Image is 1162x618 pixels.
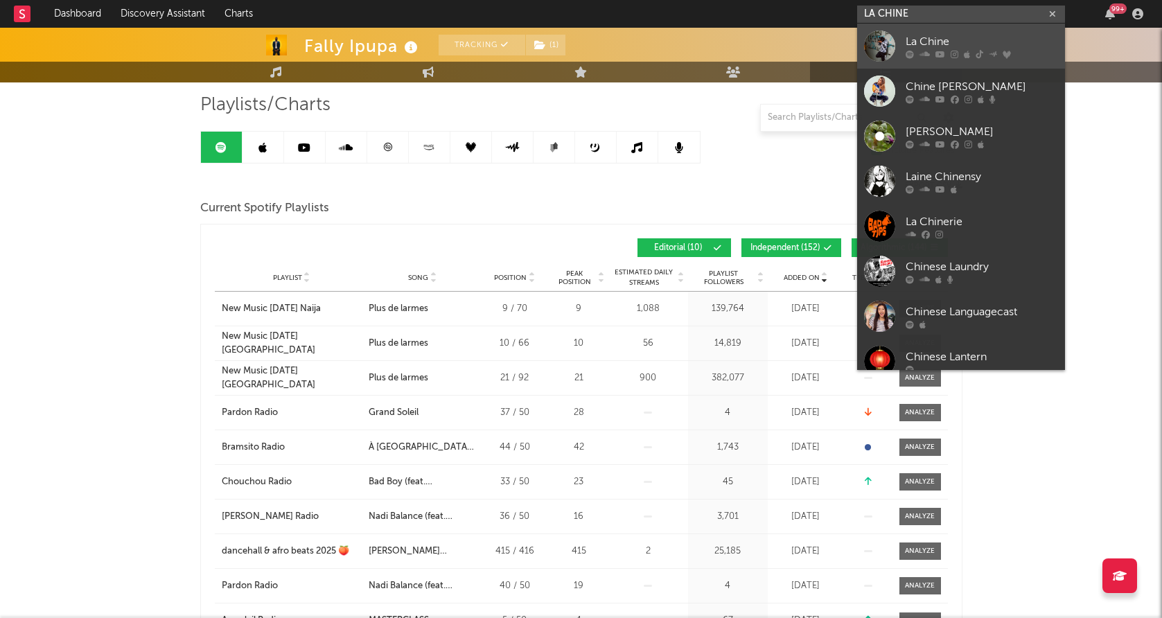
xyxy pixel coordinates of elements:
[771,475,840,489] div: [DATE]
[857,159,1065,204] a: Laine Chinensy
[484,371,546,385] div: 21 / 92
[612,267,676,288] span: Estimated Daily Streams
[304,35,421,58] div: Fally Ipupa
[857,249,1065,294] a: Chinese Laundry
[612,545,685,558] div: 2
[200,200,329,217] span: Current Spotify Playlists
[222,579,362,593] a: Pardon Radio
[369,406,419,420] div: Grand Soleil
[484,545,546,558] div: 415 / 416
[484,302,546,316] div: 9 / 70
[369,441,477,454] div: À [GEOGRAPHIC_DATA] (feat. Fally Ipupa)
[906,33,1058,50] div: La Chine
[484,510,546,524] div: 36 / 50
[646,244,710,252] span: Editorial ( 10 )
[771,337,840,351] div: [DATE]
[553,371,605,385] div: 21
[369,337,428,351] div: Plus de larmes
[222,364,362,391] a: New Music [DATE] [GEOGRAPHIC_DATA]
[741,238,841,257] button: Independent(152)
[222,406,278,420] div: Pardon Radio
[484,579,546,593] div: 40 / 50
[408,274,428,282] span: Song
[222,545,349,558] div: dancehall & afro beats 2025 🍑
[222,441,285,454] div: Bramsito Radio
[222,302,362,316] a: New Music [DATE] Naija
[692,406,764,420] div: 4
[784,274,820,282] span: Added On
[906,168,1058,185] div: Laine Chinensy
[222,545,362,558] a: dancehall & afro beats 2025 🍑
[906,123,1058,140] div: [PERSON_NAME]
[553,270,597,286] span: Peak Position
[484,406,546,420] div: 37 / 50
[553,475,605,489] div: 23
[494,274,527,282] span: Position
[369,475,477,489] div: Bad Boy (feat. [PERSON_NAME])
[200,97,331,114] span: Playlists/Charts
[771,302,840,316] div: [DATE]
[692,510,764,524] div: 3,701
[692,337,764,351] div: 14,819
[553,545,605,558] div: 415
[692,371,764,385] div: 382,077
[852,238,948,257] button: Algorithmic(144)
[369,545,477,558] div: [PERSON_NAME] Reloaded
[553,510,605,524] div: 16
[222,302,321,316] div: New Music [DATE] Naija
[553,579,605,593] div: 19
[612,337,685,351] div: 56
[857,204,1065,249] a: La Chinerie
[612,302,685,316] div: 1,088
[771,579,840,593] div: [DATE]
[906,348,1058,365] div: Chinese Lantern
[692,579,764,593] div: 4
[760,104,933,132] input: Search Playlists/Charts
[222,510,319,524] div: [PERSON_NAME] Radio
[857,339,1065,384] a: Chinese Lantern
[771,545,840,558] div: [DATE]
[553,406,605,420] div: 28
[222,510,362,524] a: [PERSON_NAME] Radio
[222,406,362,420] a: Pardon Radio
[692,475,764,489] div: 45
[906,303,1058,320] div: Chinese Languagecast
[222,330,362,357] a: New Music [DATE] [GEOGRAPHIC_DATA]
[1109,3,1127,14] div: 99 +
[526,35,565,55] button: (1)
[771,441,840,454] div: [DATE]
[906,258,1058,275] div: Chinese Laundry
[484,475,546,489] div: 33 / 50
[553,302,605,316] div: 9
[852,274,875,282] span: Trend
[439,35,525,55] button: Tracking
[637,238,731,257] button: Editorial(10)
[222,475,362,489] a: Chouchou Radio
[692,270,756,286] span: Playlist Followers
[484,441,546,454] div: 44 / 50
[222,441,362,454] a: Bramsito Radio
[553,337,605,351] div: 10
[771,371,840,385] div: [DATE]
[692,441,764,454] div: 1,743
[771,406,840,420] div: [DATE]
[612,371,685,385] div: 900
[857,24,1065,69] a: La Chine
[1105,8,1115,19] button: 99+
[484,337,546,351] div: 10 / 66
[369,579,477,593] div: Nadi Balance (feat. [PERSON_NAME])
[222,475,292,489] div: Chouchou Radio
[857,69,1065,114] a: Chine [PERSON_NAME]
[692,302,764,316] div: 139,764
[750,244,820,252] span: Independent ( 152 )
[692,545,764,558] div: 25,185
[273,274,302,282] span: Playlist
[369,371,428,385] div: Plus de larmes
[369,510,477,524] div: Nadi Balance (feat. [PERSON_NAME])
[222,579,278,593] div: Pardon Radio
[906,213,1058,230] div: La Chinerie
[771,510,840,524] div: [DATE]
[906,78,1058,95] div: Chine [PERSON_NAME]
